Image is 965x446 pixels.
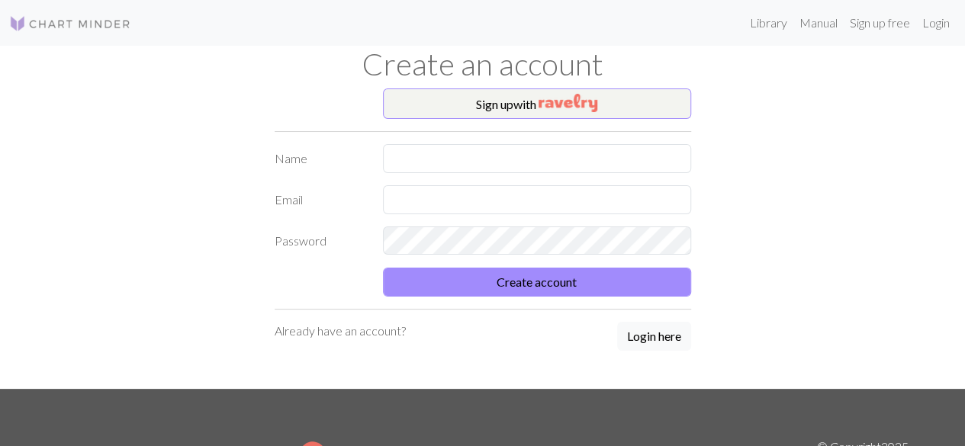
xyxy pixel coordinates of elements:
[539,94,597,112] img: Ravelry
[744,8,793,38] a: Library
[265,185,375,214] label: Email
[383,88,691,119] button: Sign upwith
[617,322,691,351] button: Login here
[617,322,691,352] a: Login here
[265,144,375,173] label: Name
[275,322,406,340] p: Already have an account?
[916,8,956,38] a: Login
[9,14,131,33] img: Logo
[265,226,375,255] label: Password
[48,46,918,82] h1: Create an account
[793,8,844,38] a: Manual
[844,8,916,38] a: Sign up free
[383,268,691,297] button: Create account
